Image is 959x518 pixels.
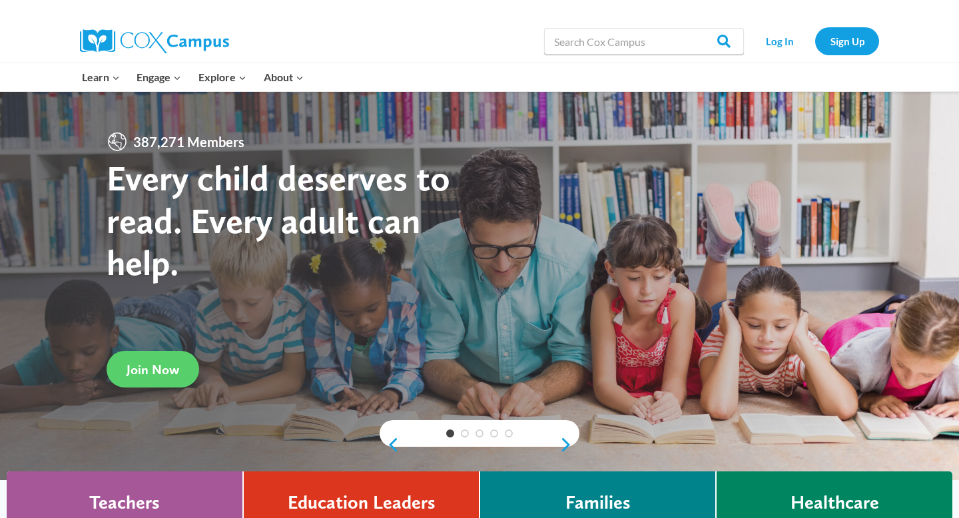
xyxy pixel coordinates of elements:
h4: Families [565,491,631,514]
a: 3 [476,429,483,437]
a: Join Now [107,351,199,388]
a: Sign Up [815,27,879,55]
a: next [559,437,579,453]
div: content slider buttons [380,431,579,458]
a: previous [380,437,400,453]
img: Cox Campus [80,29,229,53]
span: Learn [82,69,120,86]
a: 1 [446,429,454,437]
a: 5 [505,429,513,437]
h4: Teachers [89,491,160,514]
span: Explore [198,69,246,86]
a: 2 [461,429,469,437]
nav: Secondary Navigation [751,27,879,55]
a: Log In [751,27,808,55]
nav: Primary Navigation [73,63,312,91]
input: Search Cox Campus [544,28,744,55]
span: 387,271 Members [128,131,250,152]
a: 4 [490,429,498,437]
span: About [264,69,304,86]
h4: Healthcare [791,491,879,514]
span: Join Now [127,362,179,378]
h4: Education Leaders [288,491,436,514]
strong: Every child deserves to read. Every adult can help. [107,156,450,284]
span: Engage [137,69,181,86]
